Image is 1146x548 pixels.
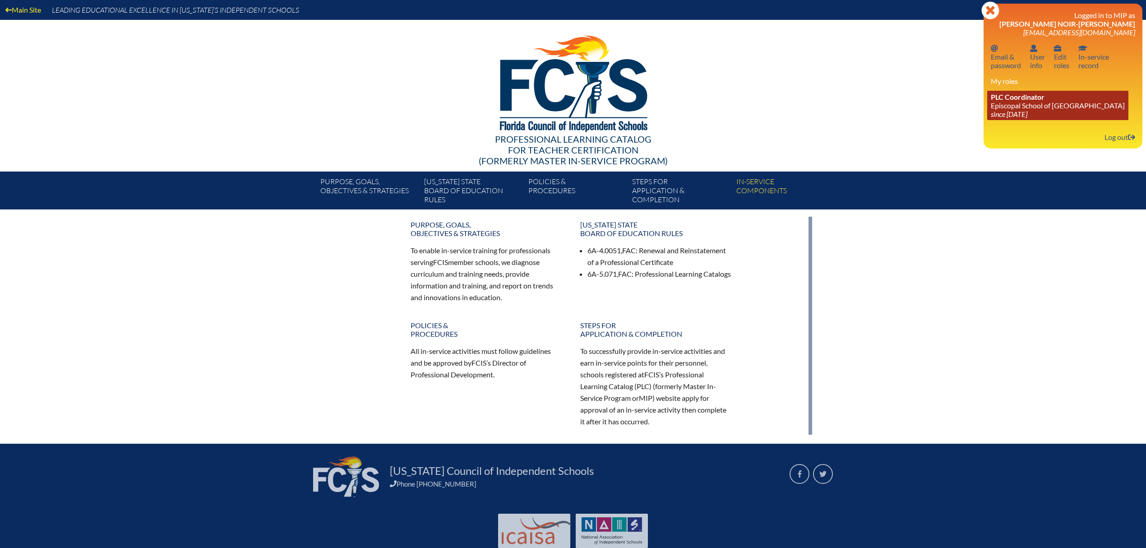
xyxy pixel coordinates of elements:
a: Purpose, goals,objectives & strategies [317,175,421,209]
a: Purpose, goals,objectives & strategies [405,217,568,241]
svg: Close [981,1,999,19]
li: 6A-4.0051, : Renewal and Reinstatement of a Professional Certificate [587,245,732,268]
img: Int'l Council Advancing Independent School Accreditation logo [502,517,571,544]
img: NAIS Logo [582,517,642,544]
p: To successfully provide in-service activities and earn in-service points for their personnel, sch... [580,345,732,427]
h3: Logged in to MIP as [991,11,1135,37]
span: FAC [622,246,636,255]
span: FCIS [644,370,659,379]
span: FCIS [433,258,448,266]
svg: In-service record [1078,45,1087,52]
svg: Email password [991,45,998,52]
span: FAC [618,269,632,278]
span: PLC [637,382,649,390]
p: All in-service activities must follow guidelines and be approved by ’s Director of Professional D... [411,345,562,381]
span: MIP [639,394,652,402]
a: In-service recordIn-servicerecord [1075,42,1113,71]
p: To enable in-service training for professionals serving member schools, we diagnose curriculum an... [411,245,562,303]
a: [US_STATE] Council of Independent Schools [386,464,597,478]
a: Steps forapplication & completion [575,317,737,342]
a: Steps forapplication & completion [628,175,732,209]
svg: Log out [1128,134,1135,141]
span: PLC Coordinator [991,93,1044,101]
a: User infoEditroles [1050,42,1073,71]
img: FCISlogo221.eps [480,20,666,143]
div: Professional Learning Catalog (formerly Master In-service Program) [313,134,833,166]
h3: My roles [991,77,1135,85]
i: since [DATE] [991,110,1027,118]
div: Phone [PHONE_NUMBER] [390,480,779,488]
a: Log outLog out [1101,131,1139,143]
span: [EMAIL_ADDRESS][DOMAIN_NAME] [1023,28,1135,37]
span: for Teacher Certification [508,144,638,155]
a: PLC Coordinator Episcopal School of [GEOGRAPHIC_DATA] since [DATE] [987,91,1128,120]
a: Email passwordEmail &password [987,42,1025,71]
a: Main Site [2,4,45,16]
svg: User info [1054,45,1061,52]
a: [US_STATE] StateBoard of Education rules [421,175,524,209]
a: In-servicecomponents [733,175,836,209]
a: Policies &Procedures [405,317,568,342]
li: 6A-5.071, : Professional Learning Catalogs [587,268,732,280]
a: [US_STATE] StateBoard of Education rules [575,217,737,241]
span: FCIS [471,358,486,367]
a: User infoUserinfo [1026,42,1049,71]
svg: User info [1030,45,1037,52]
img: FCIS_logo_white [313,456,379,497]
span: [PERSON_NAME] Noir-[PERSON_NAME] [999,19,1135,28]
a: Policies &Procedures [525,175,628,209]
